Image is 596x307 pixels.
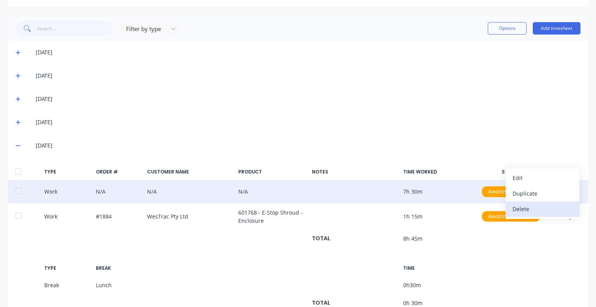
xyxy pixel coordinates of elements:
[36,118,580,127] div: [DATE]
[44,168,89,175] div: TYPE
[533,22,580,35] button: Add timesheet
[96,265,141,272] div: BREAK
[36,141,580,150] div: [DATE]
[238,168,306,175] div: PRODUCT
[44,265,89,272] div: TYPE
[147,168,232,175] div: CUSTOMER NAME
[482,211,540,222] div: Awaiting Approval
[36,48,580,57] div: [DATE]
[513,203,572,215] div: Delete
[403,168,471,175] div: TIME WORKED
[482,186,540,197] div: Awaiting Approval
[403,265,471,272] div: TIME
[488,22,527,35] button: Options
[477,168,545,175] div: STATUS
[36,95,580,103] div: [DATE]
[513,172,572,184] div: Edit
[312,168,397,175] div: NOTES
[37,21,113,36] input: Search...
[96,168,141,175] div: ORDER #
[36,71,580,80] div: [DATE]
[513,188,572,199] div: Duplicate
